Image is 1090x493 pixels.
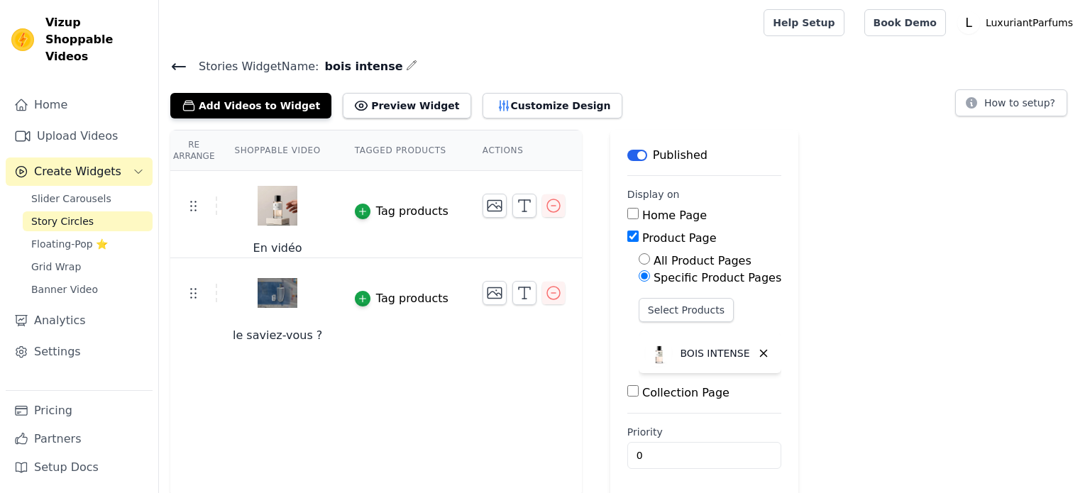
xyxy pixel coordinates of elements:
[955,89,1067,116] button: How to setup?
[681,346,750,360] p: BOIS INTENSE
[764,9,844,36] a: Help Setup
[31,260,81,274] span: Grid Wrap
[6,453,153,482] a: Setup Docs
[644,339,673,367] img: BOIS INTENSE
[627,187,680,201] legend: Display on
[980,10,1079,35] p: LuxuriantParfums
[654,254,752,267] label: All Product Pages
[6,306,153,335] a: Analytics
[31,282,98,297] span: Banner Video
[258,172,297,240] img: vizup-images-9fb6.png
[376,290,448,307] div: Tag products
[45,14,147,65] span: Vizup Shoppable Videos
[338,131,466,171] th: Tagged Products
[170,131,217,171] th: Re Arrange
[343,93,470,118] button: Preview Widget
[6,425,153,453] a: Partners
[642,231,717,245] label: Product Page
[642,386,730,399] label: Collection Page
[965,16,972,30] text: L
[406,57,417,76] div: Edit Name
[258,259,297,327] img: vizup-images-c936.png
[6,157,153,186] button: Create Widgets
[6,122,153,150] a: Upload Videos
[483,281,507,305] button: Change Thumbnail
[957,10,1079,35] button: L LuxuriantParfums
[6,397,153,425] a: Pricing
[23,257,153,277] a: Grid Wrap
[218,240,336,257] div: En vidéo
[355,203,448,220] button: Tag products
[6,338,153,366] a: Settings
[654,271,781,284] label: Specific Product Pages
[11,28,34,51] img: Vizup
[6,91,153,119] a: Home
[31,214,94,228] span: Story Circles
[752,341,776,365] button: Delete widget
[653,147,708,164] p: Published
[23,211,153,231] a: Story Circles
[34,163,121,180] span: Create Widgets
[23,279,153,299] a: Banner Video
[170,93,331,118] button: Add Videos to Widget
[639,298,734,322] button: Select Products
[187,58,319,75] span: Stories Widget Name:
[955,99,1067,113] a: How to setup?
[319,58,402,75] span: bois intense
[31,192,111,206] span: Slider Carousels
[627,425,781,439] label: Priority
[31,237,108,251] span: Floating-Pop ⭐
[217,131,337,171] th: Shoppable Video
[355,290,448,307] button: Tag products
[466,131,582,171] th: Actions
[23,234,153,254] a: Floating-Pop ⭐
[376,203,448,220] div: Tag products
[23,189,153,209] a: Slider Carousels
[483,194,507,218] button: Change Thumbnail
[642,209,707,222] label: Home Page
[483,93,622,118] button: Customize Design
[218,327,336,344] div: le saviez-vous ?
[864,9,946,36] a: Book Demo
